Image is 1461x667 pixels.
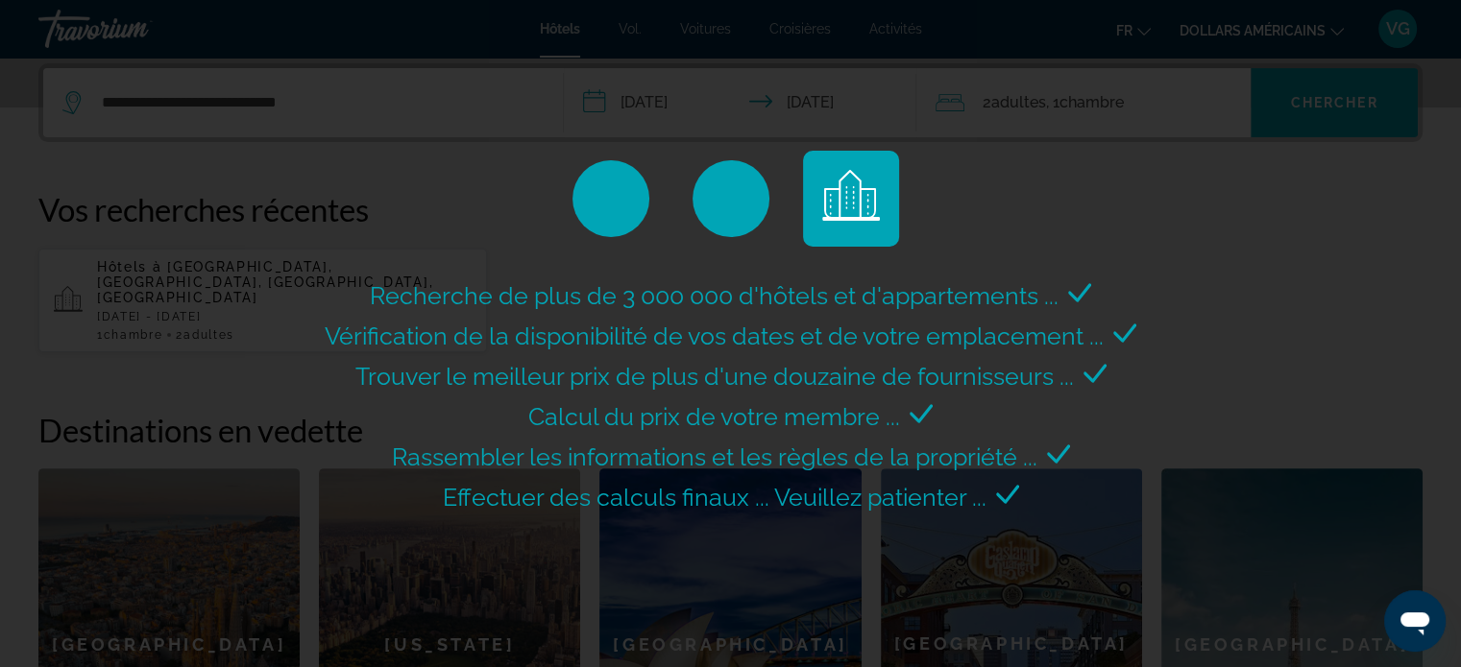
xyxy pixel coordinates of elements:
span: Recherche de plus de 3 000 000 d'hôtels et d'appartements ... [370,281,1059,310]
span: Calcul du prix de votre membre ... [528,402,900,431]
span: Rassembler les informations et les règles de la propriété ... [392,442,1037,471]
span: Vérification de la disponibilité de vos dates et de votre emplacement ... [325,322,1104,350]
iframe: Bouton de lancement de la fenêtre de messagerie [1384,590,1446,652]
span: Effectuer des calculs finaux ... Veuillez patienter ... [443,483,986,512]
span: Trouver le meilleur prix de plus d'une douzaine de fournisseurs ... [355,362,1074,391]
